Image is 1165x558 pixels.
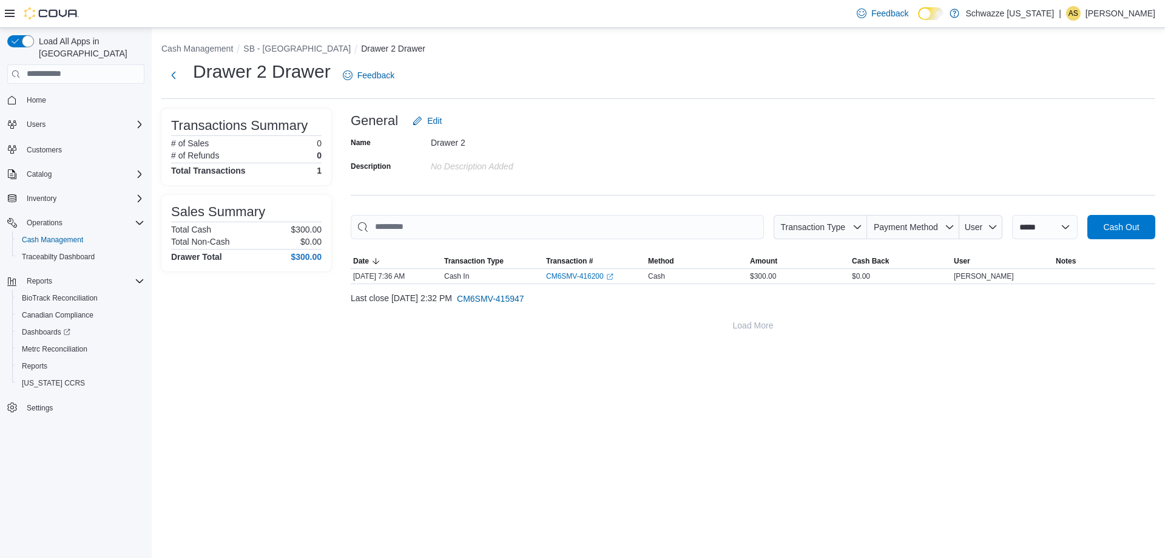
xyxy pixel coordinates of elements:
span: $300.00 [750,271,776,281]
button: Cash Back [849,254,951,268]
span: [PERSON_NAME] [954,271,1014,281]
button: Catalog [22,167,56,182]
button: Transaction # [544,254,646,268]
button: BioTrack Reconciliation [12,290,149,307]
span: Edit [427,115,442,127]
h3: General [351,114,398,128]
span: Traceabilty Dashboard [22,252,95,262]
h4: $300.00 [291,252,322,262]
button: Canadian Compliance [12,307,149,324]
div: [DATE] 7:36 AM [351,269,442,284]
span: Cash Management [17,233,144,247]
span: Inventory [22,191,144,206]
div: $0.00 [849,269,951,284]
button: Cash Management [12,231,149,248]
button: Cash Out [1087,215,1155,239]
div: No Description added [431,157,593,171]
span: Dashboards [17,325,144,339]
a: Dashboards [17,325,75,339]
button: [US_STATE] CCRS [12,375,149,392]
p: 0 [317,151,322,160]
span: Cash [648,271,665,281]
button: Edit [408,109,447,133]
button: CM6SMV-415947 [452,287,529,311]
h4: 1 [317,166,322,175]
span: Dark Mode [918,20,919,21]
span: Catalog [22,167,144,182]
a: Traceabilty Dashboard [17,250,100,264]
span: Home [22,92,144,107]
button: Metrc Reconciliation [12,341,149,358]
span: Transaction Type [780,222,845,232]
input: This is a search bar. As you type, the results lower in the page will automatically filter. [351,215,764,239]
span: Load All Apps in [GEOGRAPHIC_DATA] [34,35,144,60]
a: Metrc Reconciliation [17,342,92,356]
a: Home [22,93,51,107]
span: Feedback [871,7,908,19]
span: Settings [27,403,53,413]
p: [PERSON_NAME] [1086,6,1155,21]
h6: Total Cash [171,225,211,234]
div: Last close [DATE] 2:32 PM [351,287,1155,311]
div: Annette Sanders [1066,6,1081,21]
span: Transaction # [546,256,593,266]
button: Users [2,116,149,133]
span: Payment Method [874,222,938,232]
nav: Complex example [7,86,144,448]
label: Description [351,162,391,171]
span: Feedback [357,69,394,81]
button: Cash Management [161,44,233,53]
span: Catalog [27,169,52,179]
a: Settings [22,401,58,415]
div: Drawer 2 [431,133,593,148]
span: Date [353,256,369,266]
span: Dashboards [22,327,70,337]
span: Amount [750,256,777,266]
button: Next [161,63,186,87]
h4: Total Transactions [171,166,246,175]
p: 0 [317,138,322,148]
span: Metrc Reconciliation [22,344,87,354]
label: Name [351,138,371,148]
button: Operations [2,214,149,231]
button: Load More [351,313,1155,338]
button: Reports [2,273,149,290]
button: Users [22,117,50,132]
span: CM6SMV-415947 [457,293,524,305]
button: Customers [2,140,149,158]
span: Metrc Reconciliation [17,342,144,356]
button: Inventory [2,190,149,207]
span: Reports [22,274,144,288]
button: Notes [1053,254,1155,268]
h6: # of Refunds [171,151,219,160]
span: Cash Out [1103,221,1139,233]
a: Customers [22,143,67,157]
a: [US_STATE] CCRS [17,376,90,390]
button: SB - [GEOGRAPHIC_DATA] [243,44,351,53]
input: Dark Mode [918,7,944,20]
span: Settings [22,400,144,415]
span: BioTrack Reconciliation [17,291,144,305]
span: Cash Management [22,235,83,245]
span: User [965,222,983,232]
h3: Transactions Summary [171,118,308,133]
span: Notes [1056,256,1076,266]
span: Traceabilty Dashboard [17,250,144,264]
p: Cash In [444,271,469,281]
span: Reports [22,361,47,371]
button: Drawer 2 Drawer [361,44,425,53]
span: Users [22,117,144,132]
span: Canadian Compliance [17,308,144,322]
span: Transaction Type [444,256,504,266]
a: Dashboards [12,324,149,341]
button: Transaction Type [774,215,867,239]
span: Users [27,120,46,129]
span: Reports [17,359,144,373]
button: Home [2,91,149,109]
button: Settings [2,399,149,417]
span: Washington CCRS [17,376,144,390]
span: Home [27,95,46,105]
h4: Drawer Total [171,252,222,262]
span: User [954,256,970,266]
a: Reports [17,359,52,373]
